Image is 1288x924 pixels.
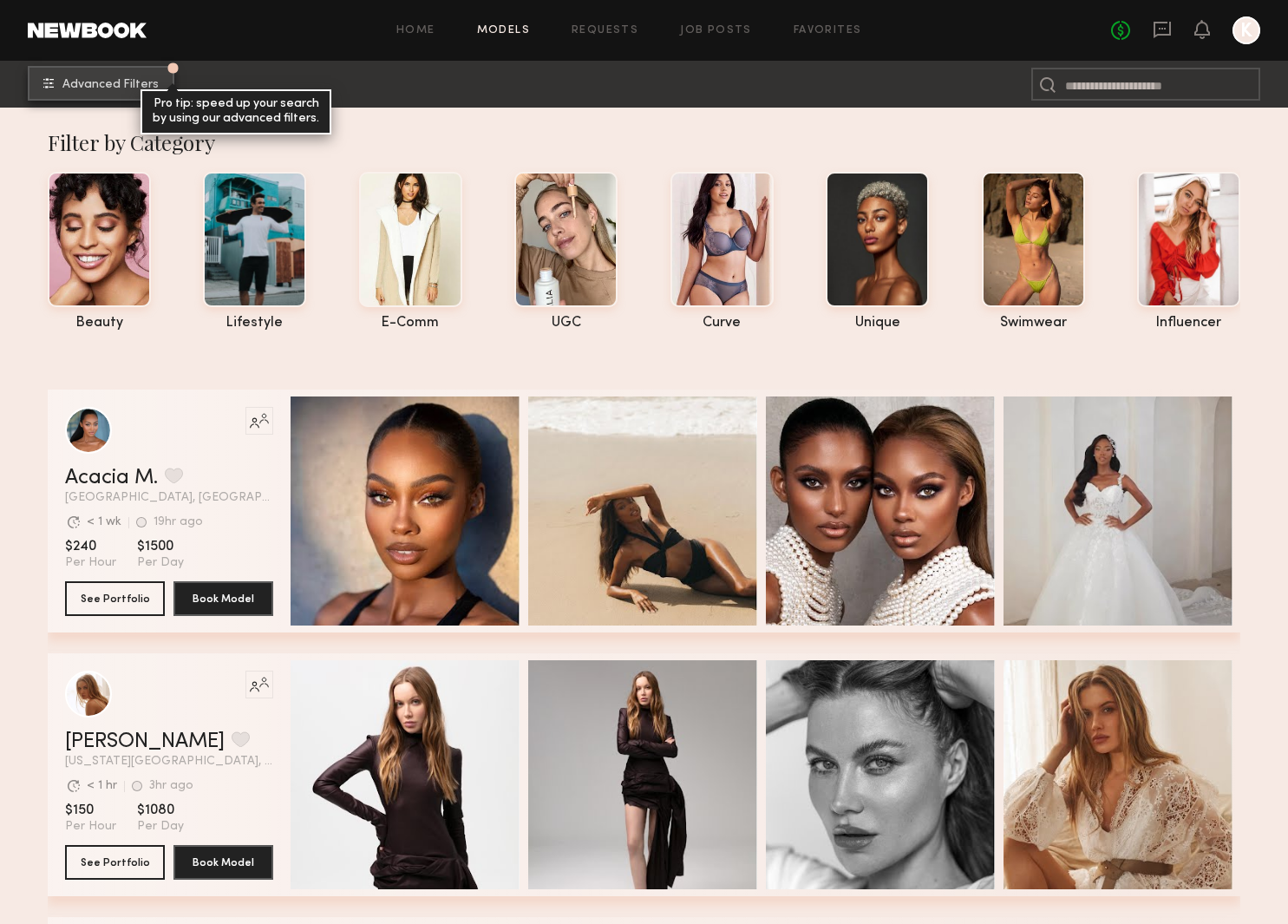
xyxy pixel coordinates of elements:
a: K [1232,16,1260,44]
div: curve [670,316,774,331]
div: influencer [1137,316,1240,331]
span: $1500 [137,538,184,555]
a: Favorites [794,25,862,36]
div: lifestyle [203,316,306,331]
div: < 1 wk [87,516,121,528]
div: swimwear [982,316,1085,331]
span: $240 [65,538,116,555]
div: Filter by Category [48,128,1240,156]
a: Job Posts [680,25,752,36]
div: e-comm [359,316,462,331]
a: [PERSON_NAME] [65,731,225,752]
button: Book Model [173,581,273,616]
span: [US_STATE][GEOGRAPHIC_DATA], [GEOGRAPHIC_DATA] [65,756,273,768]
button: See Portfolio [65,581,165,616]
span: Per Hour [65,555,116,571]
div: unique [826,316,929,331]
span: Per Hour [65,819,116,835]
span: Per Day [137,555,184,571]
a: Home [396,25,435,36]
div: < 1 hr [87,780,117,792]
span: Advanced Filters [62,79,159,91]
span: Per Day [137,819,184,835]
button: Book Model [173,845,273,880]
span: $1080 [137,802,184,819]
div: 19hr ago [154,516,203,528]
a: Models [477,25,530,36]
a: Acacia M. [65,468,158,488]
div: UGC [514,316,618,331]
div: 3hr ago [149,780,193,792]
span: $150 [65,802,116,819]
a: Requests [572,25,638,36]
div: beauty [48,316,151,331]
button: See Portfolio [65,845,165,880]
span: [GEOGRAPHIC_DATA], [GEOGRAPHIC_DATA] [65,492,273,504]
div: Pro tip: speed up your search by using our advanced filters. [141,89,331,134]
button: Advanced Filters [28,66,174,101]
